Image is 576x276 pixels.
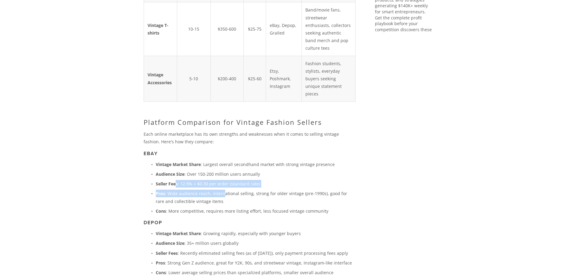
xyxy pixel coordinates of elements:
p: : 35+ million users globally [156,239,356,247]
strong: Cons [156,208,166,214]
strong: Vintage Market Share [156,161,201,167]
p: : Wide audience reach, international selling, strong for older vintage (pre-1990s), good for rare... [156,190,356,205]
p: Each online marketplace has its own strengths and weaknesses when it comes to selling vintage fas... [144,130,356,145]
td: 10-15 [177,2,210,56]
td: Fashion students, stylists, everyday buyers seeking unique statement pieces [302,56,355,101]
p: : More competitive, requires more listing effort, less focused vintage community [156,207,356,215]
strong: Vintage T-shirts [148,22,168,36]
p: : Growing rapidly, especially with younger buyers [156,230,356,237]
strong: Pros [156,191,165,196]
strong: Vintage Market Share [156,231,201,236]
strong: Audience Size [156,171,184,177]
p: : Largest overall secondhand market with strong vintage presence [156,161,356,168]
td: $350-600 [210,2,243,56]
h3: Depop [144,220,356,225]
strong: Pros [156,260,165,266]
strong: Vintage Accessories [148,72,172,85]
td: Band/movie fans, streetwear enthusiasts, collectors seeking authentic band merch and pop culture ... [302,2,355,56]
h2: Platform Comparison for Vintage Fashion Sellers [144,118,356,126]
td: $25-75 [243,2,266,56]
p: : 12.9% + $0.30 per order (standard rate) [156,180,356,188]
p: : Recently eliminated selling fees (as of [DATE]), only payment processing fees apply [156,249,356,257]
p: : Strong Gen Z audience, great for Y2K, 90s, and streetwear vintage, Instagram-like interface [156,259,356,267]
td: $25-60 [243,56,266,101]
h3: eBay [144,151,356,156]
strong: Seller Fees [156,181,178,187]
td: eBay, Depop, Grailed [266,2,302,56]
strong: Seller Fees [156,250,178,256]
strong: Cons [156,270,166,275]
strong: Audience Size [156,240,184,246]
p: : Over 150-200 million users annually [156,170,356,178]
td: $200-400 [210,56,243,101]
td: Etsy, Poshmark, Instagram [266,56,302,101]
td: 5-10 [177,56,210,101]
